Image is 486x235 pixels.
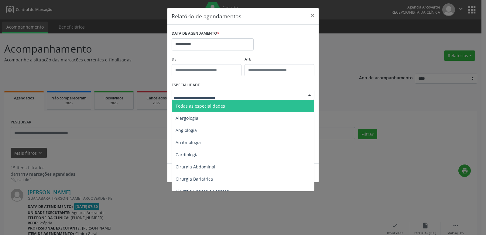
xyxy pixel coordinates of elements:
[172,81,200,90] label: ESPECIALIDADE
[176,103,225,109] span: Todas as especialidades
[176,140,201,145] span: Arritmologia
[176,152,199,157] span: Cardiologia
[176,176,213,182] span: Cirurgia Bariatrica
[172,55,241,64] label: De
[176,127,197,133] span: Angiologia
[176,188,229,194] span: Cirurgia Cabeça e Pescoço
[172,12,241,20] h5: Relatório de agendamentos
[176,164,215,170] span: Cirurgia Abdominal
[176,115,198,121] span: Alergologia
[306,8,319,23] button: Close
[172,29,219,38] label: DATA DE AGENDAMENTO
[245,55,314,64] label: ATÉ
